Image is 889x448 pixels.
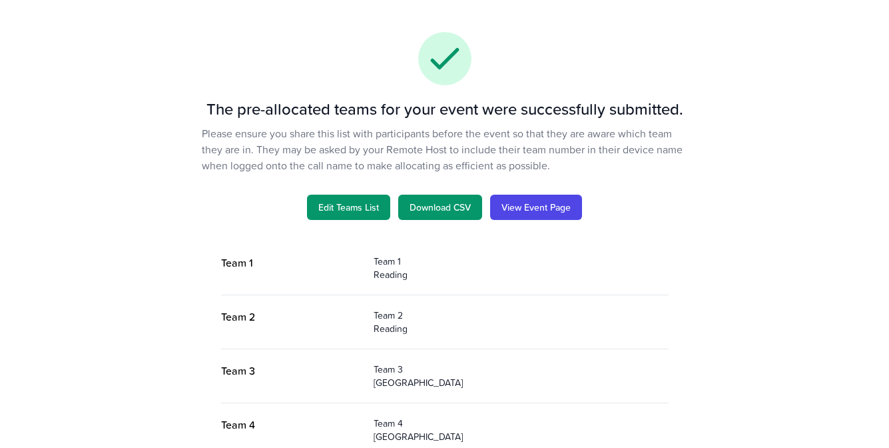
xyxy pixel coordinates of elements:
[221,309,363,325] p: Team 2
[374,376,669,389] p: [GEOGRAPHIC_DATA]
[374,309,669,322] p: Team 2
[374,363,669,376] p: Team 3
[374,255,669,268] p: Team 1
[374,430,669,443] p: [GEOGRAPHIC_DATA]
[374,322,669,335] p: Reading
[374,268,669,281] p: Reading
[221,255,363,271] p: Team 1
[202,125,688,173] p: Please ensure you share this list with participants before the event so that they are aware which...
[398,195,482,220] a: Download CSV
[40,99,850,120] h3: The pre-allocated teams for your event were successfully submitted.
[374,417,669,430] p: Team 4
[490,195,582,220] a: View Event Page
[221,363,363,379] p: Team 3
[221,417,363,433] p: Team 4
[307,195,390,220] a: Edit Teams List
